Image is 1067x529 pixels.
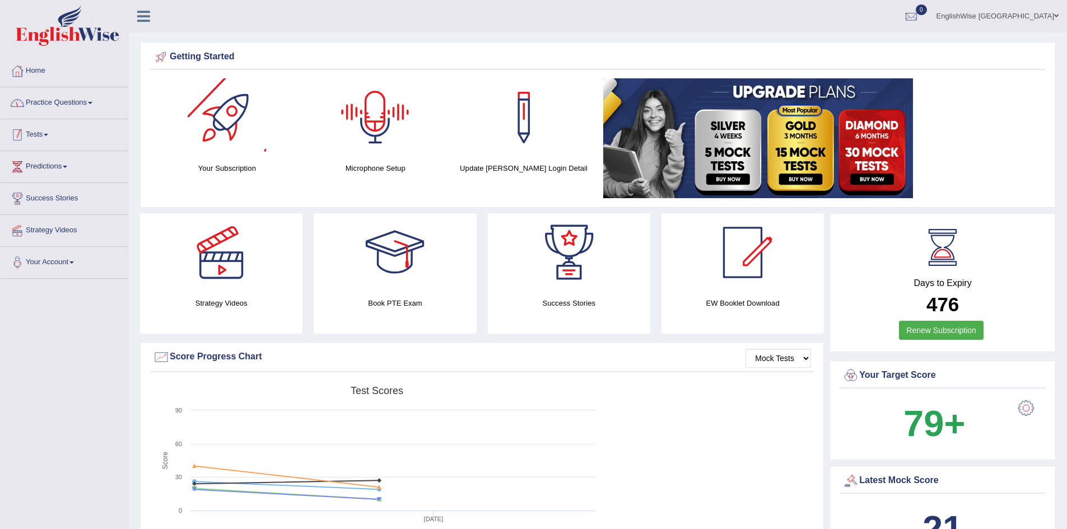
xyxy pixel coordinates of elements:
[903,403,965,444] b: 79+
[161,452,169,470] tspan: Score
[307,162,444,174] h4: Microphone Setup
[175,407,182,414] text: 90
[351,385,403,396] tspan: Test scores
[175,474,182,480] text: 30
[661,297,824,309] h4: EW Booklet Download
[1,183,128,211] a: Success Stories
[842,278,1043,288] h4: Days to Expiry
[424,516,444,522] tspan: [DATE]
[899,321,984,340] a: Renew Subscription
[1,87,128,115] a: Practice Questions
[1,55,128,83] a: Home
[842,472,1043,489] div: Latest Mock Score
[159,162,296,174] h4: Your Subscription
[153,349,811,366] div: Score Progress Chart
[153,49,1043,65] div: Getting Started
[1,119,128,147] a: Tests
[1,215,128,243] a: Strategy Videos
[603,78,913,198] img: small5.jpg
[455,162,593,174] h4: Update [PERSON_NAME] Login Detail
[1,151,128,179] a: Predictions
[842,367,1043,384] div: Your Target Score
[1,247,128,275] a: Your Account
[926,293,959,315] b: 476
[488,297,650,309] h4: Success Stories
[916,4,927,15] span: 0
[314,297,476,309] h4: Book PTE Exam
[140,297,302,309] h4: Strategy Videos
[175,441,182,447] text: 60
[179,507,182,514] text: 0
